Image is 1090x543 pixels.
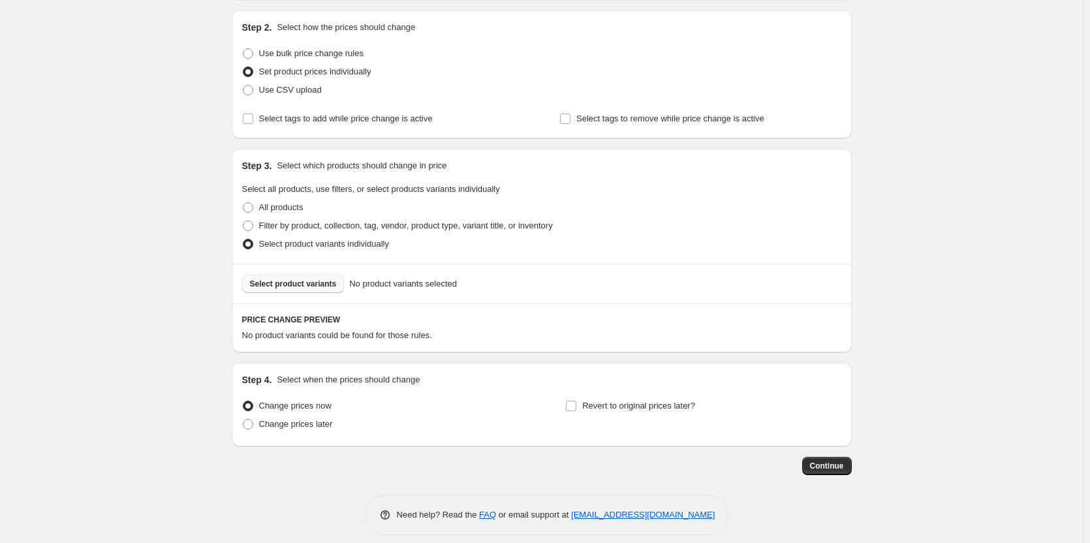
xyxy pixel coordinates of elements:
span: Continue [810,461,844,471]
span: Change prices now [259,401,332,411]
span: Set product prices individually [259,67,371,76]
span: Select tags to add while price change is active [259,114,433,123]
button: Select product variants [242,275,345,293]
h2: Step 4. [242,373,272,386]
span: No product variants could be found for those rules. [242,330,432,340]
span: Select tags to remove while price change is active [576,114,764,123]
span: Select product variants [250,279,337,289]
span: Change prices later [259,419,333,429]
p: Select how the prices should change [277,21,415,34]
span: Need help? Read the [397,510,480,520]
p: Select which products should change in price [277,159,446,172]
span: Use CSV upload [259,85,322,95]
span: Revert to original prices later? [582,401,695,411]
h2: Step 2. [242,21,272,34]
span: or email support at [496,510,571,520]
span: No product variants selected [349,277,457,290]
span: Select product variants individually [259,239,389,249]
a: [EMAIL_ADDRESS][DOMAIN_NAME] [571,510,715,520]
h2: Step 3. [242,159,272,172]
span: Select all products, use filters, or select products variants individually [242,184,500,194]
a: FAQ [479,510,496,520]
button: Continue [802,457,852,475]
span: Filter by product, collection, tag, vendor, product type, variant title, or inventory [259,221,553,230]
p: Select when the prices should change [277,373,420,386]
span: All products [259,202,304,212]
h6: PRICE CHANGE PREVIEW [242,315,841,325]
span: Use bulk price change rules [259,48,364,58]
